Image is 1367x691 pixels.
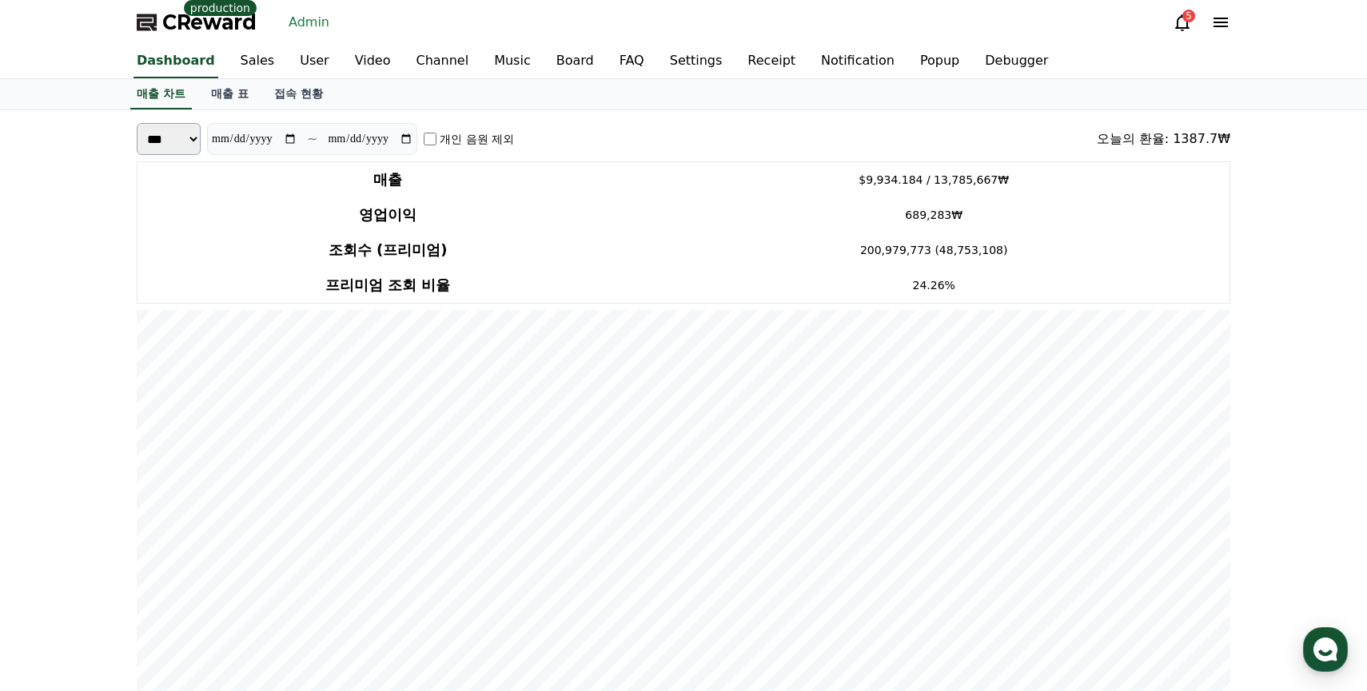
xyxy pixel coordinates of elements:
[1173,13,1192,32] a: 5
[237,530,276,543] span: Settings
[5,506,106,546] a: Home
[972,45,1061,78] a: Debugger
[206,506,307,546] a: Settings
[41,530,69,543] span: Home
[342,45,404,78] a: Video
[638,268,1230,304] td: 24.26%
[130,79,192,109] a: 매출 차트
[198,79,261,109] a: 매출 표
[282,10,336,35] a: Admin
[440,131,514,147] label: 개인 음원 제외
[544,45,607,78] a: Board
[287,45,341,78] a: User
[1182,10,1195,22] div: 5
[228,45,288,78] a: Sales
[808,45,907,78] a: Notification
[144,274,632,296] h4: 프리미엄 조회 비율
[261,79,336,109] a: 접속 현황
[657,45,735,78] a: Settings
[106,506,206,546] a: Messages
[307,129,317,149] p: ~
[162,10,257,35] span: CReward
[638,232,1230,268] td: 200,979,773 (48,753,108)
[638,197,1230,232] td: 689,283₩
[133,531,180,544] span: Messages
[403,45,481,78] a: Channel
[638,162,1230,198] td: $9,934.184 / 13,785,667₩
[137,10,257,35] a: CReward
[735,45,808,78] a: Receipt
[144,239,632,261] h4: 조회수 (프리미엄)
[144,169,632,191] h4: 매출
[144,204,632,226] h4: 영업이익
[607,45,657,78] a: FAQ
[134,45,218,78] a: Dashboard
[907,45,972,78] a: Popup
[1097,129,1230,149] div: 오늘의 환율: 1387.7₩
[481,45,544,78] a: Music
